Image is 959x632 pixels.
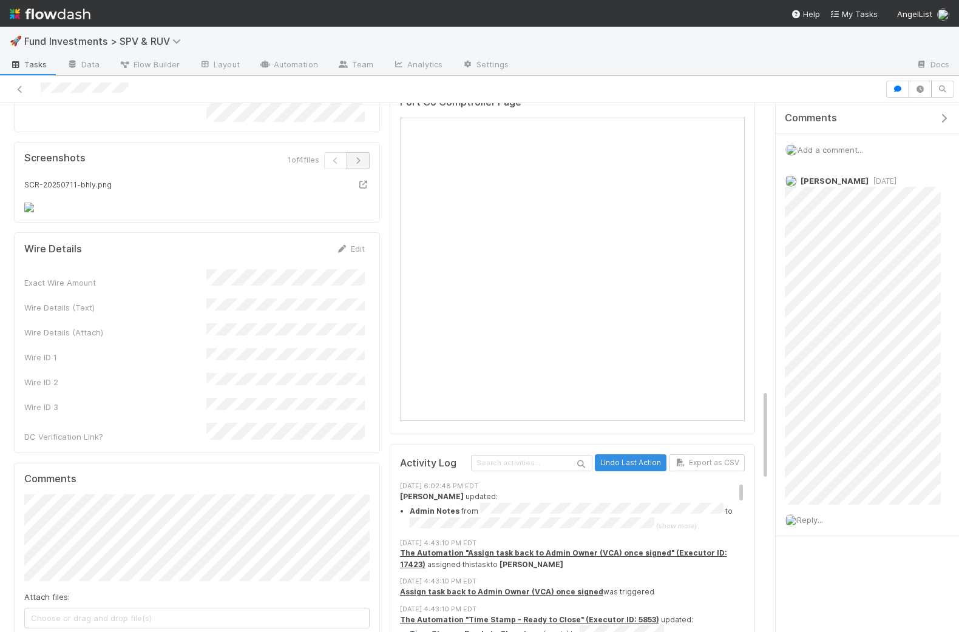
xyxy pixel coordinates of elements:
[656,522,697,530] span: (show more)
[830,9,878,19] span: My Tasks
[400,587,745,597] div: was triggered
[785,514,797,526] img: avatar_2de93f86-b6c7-4495-bfe2-fb093354a53c.png
[410,503,745,532] summary: Admin Notes from to (show more)
[25,608,369,628] span: Choose or drag and drop file(s)
[400,615,659,624] a: The Automation "Time Stamp - Ready to Close" (Executor ID: 5853)
[897,9,932,19] span: AngelList
[798,145,863,155] span: Add a comment...
[452,56,518,75] a: Settings
[24,431,206,443] div: DC Verification Link?
[328,56,383,75] a: Team
[410,506,459,516] strong: Admin Notes
[906,56,959,75] a: Docs
[24,277,206,289] div: Exact Wire Amount
[119,58,180,70] span: Flow Builder
[24,152,86,164] h5: Screenshots
[400,548,745,570] div: assigned this task to
[785,175,797,187] img: avatar_2de93f86-b6c7-4495-bfe2-fb093354a53c.png
[24,326,206,338] div: Wire Details (Attach)
[830,8,878,20] a: My Tasks
[24,376,206,388] div: Wire ID 2
[785,112,837,124] span: Comments
[669,454,745,471] button: Export as CSV
[595,454,666,471] button: Undo Last Action
[336,244,365,254] a: Edit
[400,576,745,587] div: [DATE] 4:43:10 PM EDT
[24,401,206,413] div: Wire ID 3
[801,176,869,186] span: [PERSON_NAME]
[400,492,464,501] strong: [PERSON_NAME]
[10,36,22,46] span: 🚀
[24,243,82,255] h5: Wire Details
[24,351,206,363] div: Wire ID 1
[797,515,823,525] span: Reply...
[869,176,896,186] span: [DATE]
[400,587,603,596] a: Assign task back to Admin Owner (VCA) once signed
[24,203,34,212] img: eyJfcmFpbHMiOnsibWVzc2FnZSI6IkJBaHBBeEFER0E9PSIsImV4cCI6bnVsbCwicHVyIjoiYmxvYl9pZCJ9fQ==--dbf3979...
[24,180,112,189] small: SCR-20250711-bhly.png
[24,591,70,603] label: Attach files:
[24,301,206,314] div: Wire Details (Text)
[400,457,469,469] h5: Activity Log
[791,8,820,20] div: Help
[500,560,563,569] strong: [PERSON_NAME]
[109,56,189,75] a: Flow Builder
[400,491,745,531] div: updated:
[24,473,370,485] h5: Comments
[24,35,187,47] span: Fund Investments > SPV & RUV
[785,144,798,156] img: avatar_2de93f86-b6c7-4495-bfe2-fb093354a53c.png
[400,604,745,614] div: [DATE] 4:43:10 PM EDT
[189,56,249,75] a: Layout
[400,538,745,548] div: [DATE] 4:43:10 PM EDT
[400,481,745,491] div: [DATE] 6:02:48 PM EDT
[288,153,319,166] span: 1 of 4 files
[383,56,452,75] a: Analytics
[400,548,727,568] a: The Automation "Assign task back to Admin Owner (VCA) once signed" (Executor ID: 17423)
[10,58,47,70] span: Tasks
[249,56,328,75] a: Automation
[57,56,109,75] a: Data
[471,455,592,471] input: Search activities...
[937,8,949,21] img: avatar_2de93f86-b6c7-4495-bfe2-fb093354a53c.png
[10,4,90,24] img: logo-inverted-e16ddd16eac7371096b0.svg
